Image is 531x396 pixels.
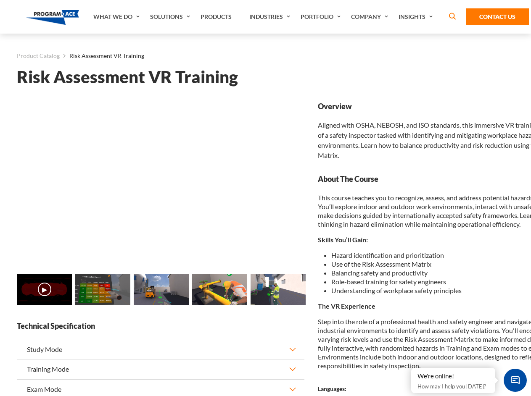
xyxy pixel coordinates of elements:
[38,283,51,296] button: ▶
[417,381,489,391] p: How may I help you [DATE]?
[17,359,304,379] button: Training Mode
[466,8,529,25] a: Contact Us
[17,274,72,305] img: Risk Assessment VR Training - Video 0
[504,369,527,392] span: Chat Widget
[17,340,304,359] button: Study Mode
[75,274,130,305] img: Risk Assessment VR Training - Preview 1
[192,274,247,305] img: Risk Assessment VR Training - Preview 3
[17,50,60,61] a: Product Catalog
[251,274,306,305] img: Risk Assessment VR Training - Preview 4
[134,274,189,305] img: Risk Assessment VR Training - Preview 2
[26,10,79,25] img: Program-Ace
[17,101,304,263] iframe: Risk Assessment VR Training - Video 0
[318,385,346,392] strong: Languages:
[60,50,144,61] li: Risk Assessment VR Training
[417,372,489,380] div: We're online!
[17,321,304,331] strong: Technical Specification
